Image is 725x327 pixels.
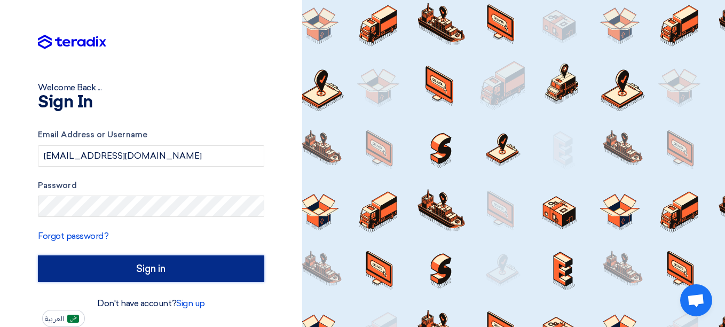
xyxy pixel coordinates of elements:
[38,255,264,282] input: Sign in
[38,297,264,310] div: Don't have account?
[38,35,106,50] img: Teradix logo
[67,315,79,323] img: ar-AR.png
[176,298,205,308] a: Sign up
[38,94,264,111] h1: Sign In
[38,129,264,141] label: Email Address or Username
[680,284,712,316] div: Open chat
[45,315,64,323] span: العربية
[38,81,264,94] div: Welcome Back ...
[38,231,108,241] a: Forgot password?
[42,310,85,327] button: العربية
[38,145,264,167] input: Enter your business email or username
[38,180,264,192] label: Password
